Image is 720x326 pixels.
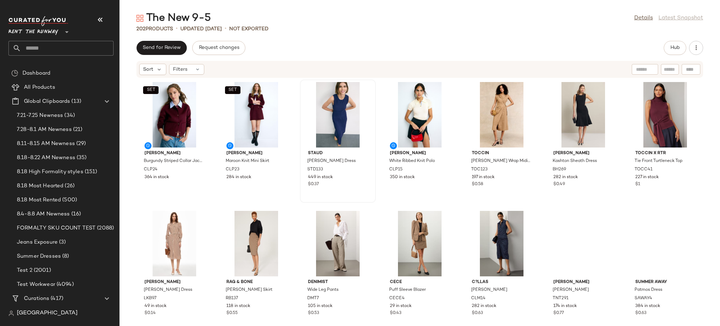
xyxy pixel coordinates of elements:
[96,224,114,232] span: (2088)
[144,310,156,316] span: $0.14
[143,66,153,73] span: Sort
[8,16,68,26] img: cfy_white_logo.C9jOOHJF.svg
[17,281,55,289] span: Test Workwear
[144,174,169,181] span: 364 in stock
[472,174,495,181] span: 197 in stock
[471,167,488,173] span: TOC123
[136,15,143,22] img: svg%3e
[553,181,565,188] span: $0.49
[61,196,77,204] span: (500)
[307,158,356,164] span: [PERSON_NAME] Dress
[32,267,51,275] span: (2001)
[471,158,531,164] span: [PERSON_NAME] Wrap Midi Dress
[8,24,58,37] span: Rent the Runway
[221,211,292,276] img: RB137.jpg
[83,168,97,176] span: (151)
[390,303,412,309] span: 29 in stock
[308,279,368,286] span: Denimist
[142,45,181,51] span: Send for Review
[144,287,192,293] span: [PERSON_NAME] Dress
[553,279,613,286] span: [PERSON_NAME]
[308,303,333,309] span: 105 in stock
[389,158,435,164] span: White Ribbed Knit Polo
[389,287,426,293] span: Puff Sleeve Blazer
[472,303,496,309] span: 282 in stock
[72,126,83,134] span: (21)
[144,279,204,286] span: [PERSON_NAME]
[634,14,653,23] a: Details
[226,158,269,164] span: Maroon Knit Mini Skirt
[146,88,155,93] span: SET
[229,25,269,33] p: Not Exported
[221,82,292,148] img: CLP23.jpg
[61,252,69,261] span: (8)
[192,41,245,55] button: Request changes
[472,279,532,286] span: C?LLAS
[17,267,32,275] span: Test 2
[144,167,157,173] span: CLP24
[226,310,238,316] span: $0.55
[664,41,686,55] button: Hub
[553,287,589,293] span: [PERSON_NAME]
[228,88,237,93] span: SET
[226,167,239,173] span: CLP23
[63,182,75,190] span: (26)
[17,224,96,232] span: FORMALTY SKU COUNT TEST
[139,211,210,276] img: LKB97.jpg
[17,309,78,318] span: [GEOGRAPHIC_DATA]
[136,25,173,33] div: Products
[390,174,415,181] span: 350 in stock
[225,25,226,33] span: •
[58,238,66,246] span: (3)
[17,182,63,190] span: 8.18 Most Hearted
[307,287,339,293] span: Wide Leg Pants
[226,279,286,286] span: rag & bone
[17,112,63,120] span: 7.21-7.25 Newness
[635,287,662,293] span: Patmos Dress
[553,174,578,181] span: 282 in stock
[635,295,652,302] span: SAWAY4
[466,211,537,276] img: CLM14.jpg
[389,295,405,302] span: CECE4
[173,66,187,73] span: Filters
[553,295,568,302] span: TNT291
[11,70,18,77] img: svg%3e
[70,98,81,106] span: (13)
[226,287,272,293] span: [PERSON_NAME] Skirt
[390,279,450,286] span: CeCe
[635,303,660,309] span: 384 in stock
[553,158,597,164] span: Kashton Sheath Dress
[390,310,401,316] span: $0.43
[635,167,652,173] span: TOCC41
[389,167,403,173] span: CLP15
[17,126,72,134] span: 7.28-8.1 AM Newness
[226,303,250,309] span: 118 in stock
[302,82,373,148] img: STD133.jpg
[553,303,577,309] span: 174 in stock
[180,25,222,33] p: updated [DATE]
[307,295,319,302] span: DMT7
[635,279,695,286] span: Summer Away
[24,295,49,303] span: Curations
[17,252,61,261] span: Summer Dresses
[144,158,204,164] span: Burgundy Striped Collar Jacket
[635,310,647,316] span: $0.63
[225,86,240,94] button: SET
[22,69,50,77] span: Dashboard
[635,150,695,157] span: TOCCIN X RTR
[302,211,373,276] img: DMT7.jpg
[390,150,450,157] span: [PERSON_NAME]
[307,167,323,173] span: STD133
[670,45,680,51] span: Hub
[226,174,251,181] span: 284 in stock
[472,310,483,316] span: $0.63
[471,287,507,293] span: [PERSON_NAME]
[384,82,455,148] img: CLP15.jpg
[176,25,178,33] span: •
[471,295,486,302] span: CLM14
[24,98,70,106] span: Global Clipboards
[198,45,239,51] span: Request changes
[17,210,70,218] span: 8.4-8.8 AM Newness
[49,295,63,303] span: (417)
[63,112,75,120] span: (34)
